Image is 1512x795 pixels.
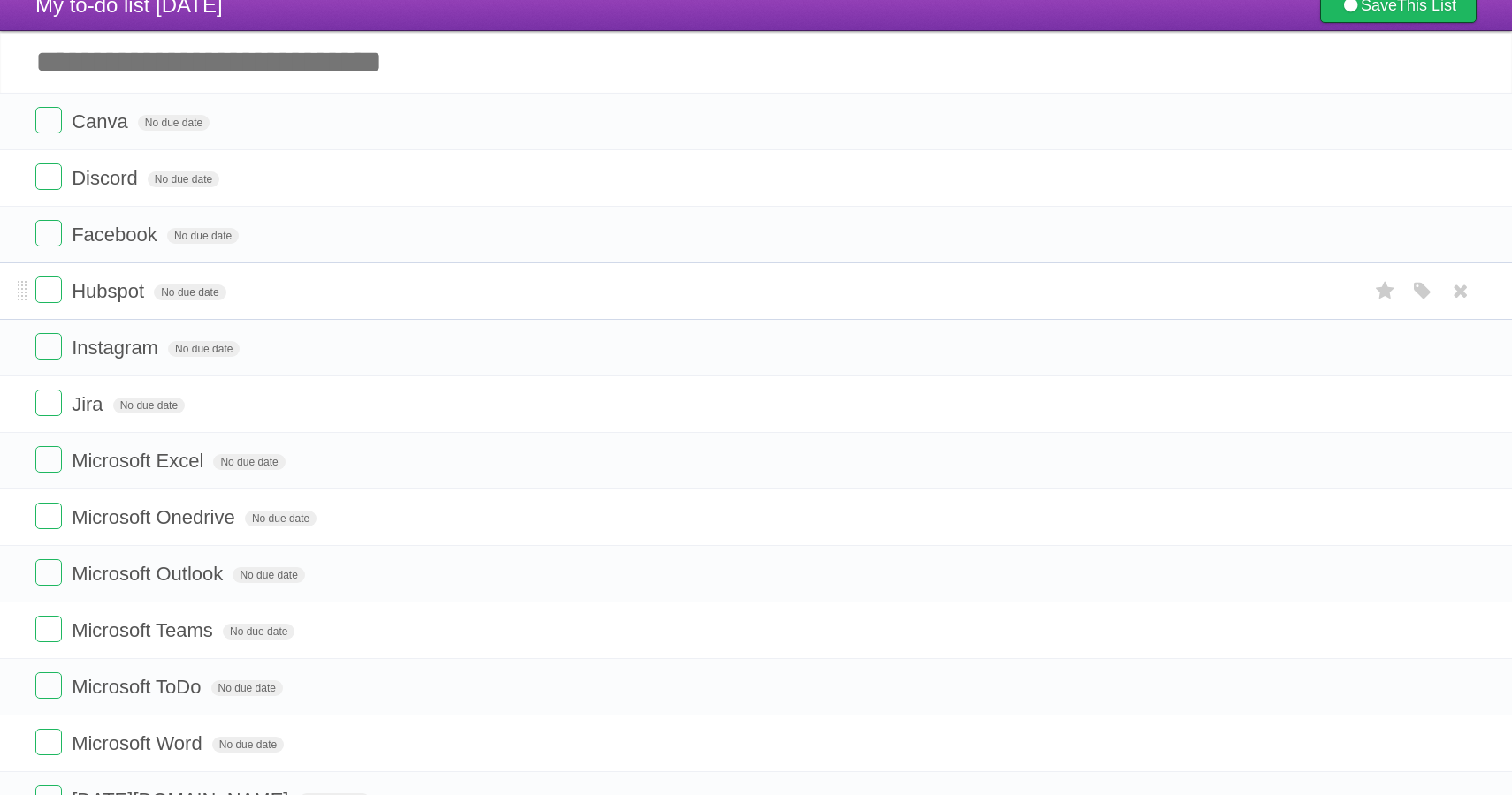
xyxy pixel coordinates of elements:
label: Done [35,163,62,190]
label: Done [35,559,62,586]
span: No due date [211,680,283,696]
span: Discord [72,167,142,189]
span: No due date [154,284,225,300]
span: No due date [212,737,284,753]
span: Microsoft Word [72,732,207,754]
span: No due date [138,115,210,131]
label: Done [35,276,62,303]
span: Canva [72,110,133,132]
label: Done [35,220,62,246]
span: Microsoft Teams [72,619,218,641]
label: Done [35,616,62,642]
span: No due date [213,454,285,470]
label: Done [35,446,62,473]
span: No due date [168,341,240,357]
span: No due date [245,511,317,526]
span: Microsoft ToDo [72,676,205,698]
label: Done [35,729,62,755]
label: Done [35,107,62,133]
span: Jira [72,393,107,415]
label: Star task [1369,276,1402,306]
span: No due date [113,397,185,413]
span: Facebook [72,223,162,246]
span: No due date [223,624,294,640]
label: Done [35,672,62,699]
span: Microsoft Excel [72,450,208,472]
span: No due date [233,567,304,583]
span: No due date [167,228,239,244]
label: Done [35,503,62,529]
label: Done [35,390,62,416]
span: Microsoft Onedrive [72,506,240,528]
span: Microsoft Outlook [72,563,227,585]
span: No due date [148,171,219,187]
span: Hubspot [72,280,149,302]
label: Done [35,333,62,360]
span: Instagram [72,337,163,359]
